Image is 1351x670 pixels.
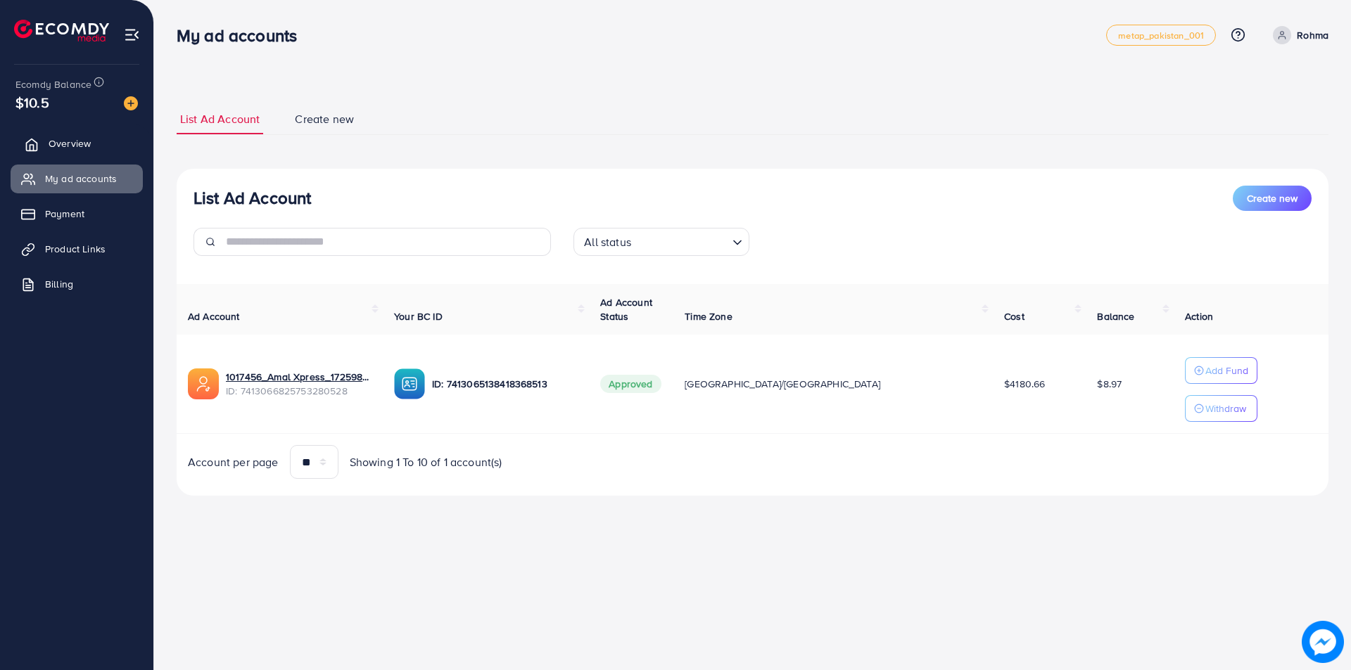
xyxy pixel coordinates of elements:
span: Product Links [45,242,106,256]
span: Approved [600,375,661,393]
span: Cost [1004,309,1025,323]
span: My ad accounts [45,172,117,186]
a: My ad accounts [11,165,143,193]
span: Balance [1097,309,1134,323]
span: Payment [45,207,84,221]
a: metap_pakistan_001 [1106,25,1216,46]
button: Withdraw [1185,395,1257,422]
span: Ad Account [188,309,240,323]
span: ID: 7413066825753280528 [226,384,372,398]
span: $8.97 [1097,377,1122,391]
h3: My ad accounts [177,25,308,46]
span: Account per page [188,454,279,470]
span: Ad Account Status [600,295,652,323]
span: $10.5 [15,92,49,112]
span: Showing 1 To 10 of 1 account(s) [350,454,502,470]
p: Withdraw [1205,400,1246,417]
span: $4180.66 [1004,377,1045,391]
a: Payment [11,200,143,228]
img: ic-ba-acc.ded83a64.svg [394,368,425,399]
a: 1017456_Amal Xpress_1725989134924 [226,370,372,384]
span: Overview [49,136,91,150]
span: Ecomdy Balance [15,77,91,91]
span: List Ad Account [180,111,260,127]
span: Time Zone [685,309,732,323]
a: Product Links [11,235,143,263]
img: image [1302,621,1344,663]
span: Create new [295,111,354,127]
button: Add Fund [1185,357,1257,384]
span: Action [1185,309,1213,323]
p: Add Fund [1205,362,1248,379]
input: Search for option [635,229,727,252]
img: image [124,96,138,110]
p: Rohma [1297,27,1328,44]
span: Billing [45,277,73,291]
img: logo [14,20,109,41]
div: Search for option [573,228,749,256]
img: ic-ads-acc.e4c84228.svg [188,368,219,399]
span: [GEOGRAPHIC_DATA]/[GEOGRAPHIC_DATA] [685,377,880,391]
img: menu [124,27,140,43]
span: Create new [1247,191,1298,205]
h3: List Ad Account [194,188,311,208]
span: metap_pakistan_001 [1118,31,1204,40]
span: Your BC ID [394,309,443,323]
a: Overview [11,129,143,157]
a: Rohma [1267,26,1328,44]
button: Create new [1233,186,1312,211]
a: Billing [11,270,143,298]
p: ID: 7413065138418368513 [432,375,578,392]
span: All status [581,232,634,252]
div: <span class='underline'>1017456_Amal Xpress_1725989134924</span></br>7413066825753280528 [226,370,372,399]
